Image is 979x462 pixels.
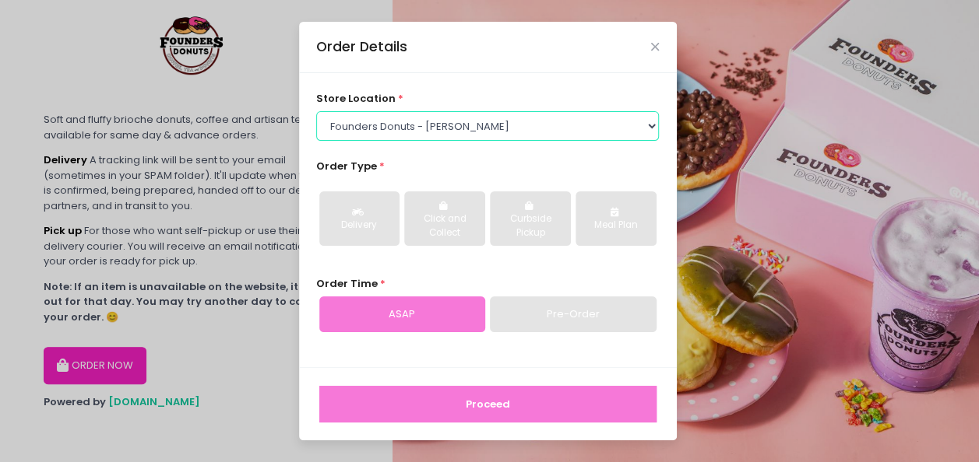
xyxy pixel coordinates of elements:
button: Click and Collect [404,191,484,246]
div: Curbside Pickup [501,212,559,240]
button: Close [651,43,659,51]
button: Meal Plan [576,191,656,246]
div: Click and Collect [415,212,474,240]
div: Meal Plan [586,219,645,233]
div: Order Details [316,37,407,57]
span: Order Time [316,276,378,291]
button: Proceed [319,386,657,423]
span: store location [316,91,396,106]
span: Order Type [316,159,377,173]
div: Delivery [330,219,389,233]
button: Delivery [319,191,400,246]
button: Curbside Pickup [490,191,570,246]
